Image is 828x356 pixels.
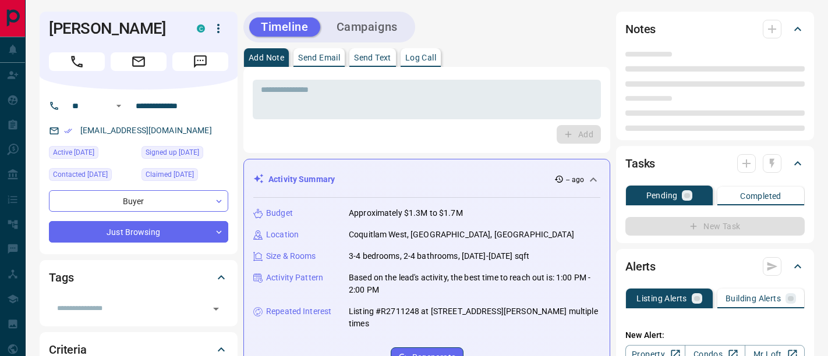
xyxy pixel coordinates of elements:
[325,17,409,37] button: Campaigns
[141,168,228,184] div: Mon Sep 08 2025
[49,19,179,38] h1: [PERSON_NAME]
[646,191,678,200] p: Pending
[566,175,584,185] p: -- ago
[146,169,194,180] span: Claimed [DATE]
[625,20,656,38] h2: Notes
[349,272,600,296] p: Based on the lead's activity, the best time to reach out is: 1:00 PM - 2:00 PM
[266,229,299,241] p: Location
[636,294,687,302] p: Listing Alerts
[49,168,136,184] div: Wed Sep 10 2025
[49,268,73,287] h2: Tags
[249,17,320,37] button: Timeline
[141,146,228,162] div: Thu Jan 07 2021
[726,294,781,302] p: Building Alerts
[266,250,316,262] p: Size & Rooms
[53,169,108,180] span: Contacted [DATE]
[625,257,656,276] h2: Alerts
[112,99,126,113] button: Open
[405,54,436,62] p: Log Call
[625,252,805,280] div: Alerts
[64,127,72,135] svg: Email Verified
[49,264,228,291] div: Tags
[197,24,205,33] div: condos.ca
[53,147,94,158] span: Active [DATE]
[208,301,224,317] button: Open
[268,173,335,186] p: Activity Summary
[298,54,340,62] p: Send Email
[349,207,463,219] p: Approximately $1.3M to $1.7M
[266,272,323,284] p: Activity Pattern
[625,154,655,173] h2: Tasks
[349,229,574,241] p: Coquitlam West, [GEOGRAPHIC_DATA], [GEOGRAPHIC_DATA]
[249,54,284,62] p: Add Note
[625,329,805,341] p: New Alert:
[80,126,212,135] a: [EMAIL_ADDRESS][DOMAIN_NAME]
[354,54,391,62] p: Send Text
[253,169,600,190] div: Activity Summary-- ago
[111,52,167,71] span: Email
[349,305,600,330] p: Listing #R2711248 at [STREET_ADDRESS][PERSON_NAME] multiple times
[146,147,199,158] span: Signed up [DATE]
[625,149,805,177] div: Tasks
[49,52,105,71] span: Call
[266,207,293,219] p: Budget
[49,221,228,243] div: Just Browsing
[625,15,805,43] div: Notes
[172,52,228,71] span: Message
[49,190,228,212] div: Buyer
[49,146,136,162] div: Mon Sep 08 2025
[740,192,781,200] p: Completed
[266,305,331,318] p: Repeated Interest
[349,250,529,262] p: 3-4 bedrooms, 2-4 bathrooms, [DATE]-[DATE] sqft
